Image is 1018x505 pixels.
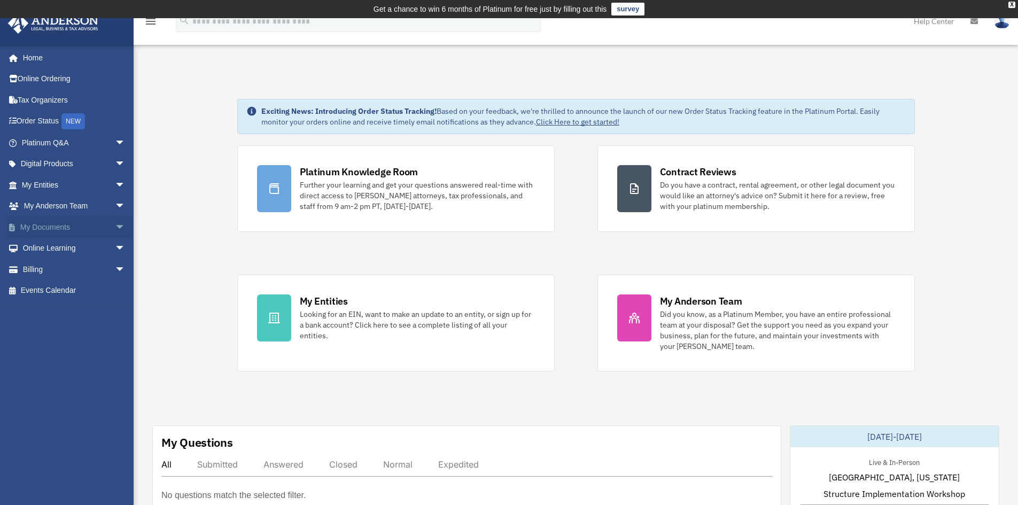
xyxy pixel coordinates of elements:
span: arrow_drop_down [115,216,136,238]
span: arrow_drop_down [115,196,136,217]
div: close [1008,2,1015,8]
div: Contract Reviews [660,165,736,178]
div: Further your learning and get your questions answered real-time with direct access to [PERSON_NAM... [300,180,535,212]
div: NEW [61,113,85,129]
a: Home [7,47,136,68]
span: arrow_drop_down [115,259,136,281]
a: My Entities Looking for an EIN, want to make an update to an entity, or sign up for a bank accoun... [237,275,555,371]
div: Live & In-Person [860,456,928,467]
a: My Entitiesarrow_drop_down [7,174,142,196]
div: Looking for an EIN, want to make an update to an entity, or sign up for a bank account? Click her... [300,309,535,341]
img: User Pic [994,13,1010,29]
div: Did you know, as a Platinum Member, you have an entire professional team at your disposal? Get th... [660,309,895,352]
a: Click Here to get started! [536,117,619,127]
i: search [178,14,190,26]
span: arrow_drop_down [115,174,136,196]
a: menu [144,19,157,28]
a: Online Ordering [7,68,142,90]
div: My Anderson Team [660,294,742,308]
strong: Exciting News: Introducing Order Status Tracking! [261,106,437,116]
div: Do you have a contract, rental agreement, or other legal document you would like an attorney's ad... [660,180,895,212]
img: Anderson Advisors Platinum Portal [5,13,102,34]
span: arrow_drop_down [115,238,136,260]
div: Submitted [197,459,238,470]
div: Get a chance to win 6 months of Platinum for free just by filling out this [374,3,607,15]
div: My Entities [300,294,348,308]
a: Tax Organizers [7,89,142,111]
p: No questions match the selected filter. [161,488,306,503]
div: Expedited [438,459,479,470]
div: Closed [329,459,358,470]
div: Answered [263,459,304,470]
a: Billingarrow_drop_down [7,259,142,280]
div: All [161,459,172,470]
span: [GEOGRAPHIC_DATA], [US_STATE] [829,471,960,484]
a: Platinum Knowledge Room Further your learning and get your questions answered real-time with dire... [237,145,555,232]
a: My Documentsarrow_drop_down [7,216,142,238]
a: Digital Productsarrow_drop_down [7,153,142,175]
a: survey [611,3,644,15]
a: Order StatusNEW [7,111,142,133]
a: Platinum Q&Aarrow_drop_down [7,132,142,153]
span: Structure Implementation Workshop [823,487,965,500]
div: Normal [383,459,413,470]
div: [DATE]-[DATE] [790,426,999,447]
a: My Anderson Team Did you know, as a Platinum Member, you have an entire professional team at your... [597,275,915,371]
span: arrow_drop_down [115,153,136,175]
span: arrow_drop_down [115,132,136,154]
a: Online Learningarrow_drop_down [7,238,142,259]
div: My Questions [161,434,233,450]
i: menu [144,15,157,28]
a: My Anderson Teamarrow_drop_down [7,196,142,217]
div: Based on your feedback, we're thrilled to announce the launch of our new Order Status Tracking fe... [261,106,906,127]
a: Contract Reviews Do you have a contract, rental agreement, or other legal document you would like... [597,145,915,232]
div: Platinum Knowledge Room [300,165,418,178]
a: Events Calendar [7,280,142,301]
